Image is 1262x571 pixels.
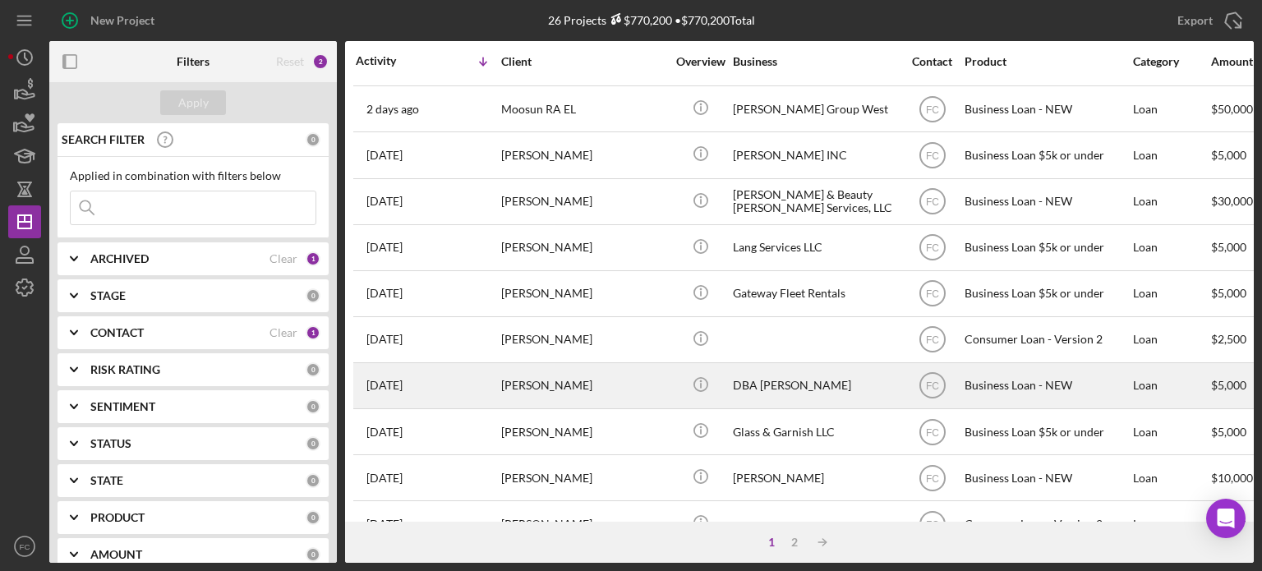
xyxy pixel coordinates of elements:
text: FC [926,288,939,300]
div: Loan [1133,87,1209,131]
time: 2025-09-24 16:18 [366,472,403,485]
div: [PERSON_NAME] [501,410,666,454]
div: Loan [1133,180,1209,223]
div: Clear [269,252,297,265]
div: Business Loan - NEW [965,180,1129,223]
div: Clear [269,326,297,339]
div: Reset [276,55,304,68]
div: Loan [1133,456,1209,500]
text: FC [926,380,939,392]
b: RISK RATING [90,363,160,376]
div: Export [1177,4,1213,37]
div: Loan [1133,502,1209,546]
time: 2025-10-05 02:08 [366,287,403,300]
div: [PERSON_NAME] [733,456,897,500]
div: New Project [90,4,154,37]
time: 2025-10-08 16:33 [366,103,419,116]
text: FC [926,518,939,530]
text: FC [926,426,939,438]
time: 2025-10-07 13:05 [366,241,403,254]
time: 2025-10-07 17:37 [366,195,403,208]
div: DBA [PERSON_NAME] [733,364,897,408]
div: Glass & Garnish LLC [733,410,897,454]
div: Overview [670,55,731,68]
b: STATE [90,474,123,487]
span: $2,500 [1211,332,1246,346]
div: [PERSON_NAME] [501,180,666,223]
div: Product [965,55,1129,68]
span: $5,000 [1211,286,1246,300]
div: Activity [356,54,428,67]
text: FC [926,334,939,346]
div: 1 [306,325,320,340]
div: Loan [1133,364,1209,408]
div: Loan [1133,410,1209,454]
div: 0 [306,399,320,414]
div: [PERSON_NAME] [501,226,666,269]
div: Contact [901,55,963,68]
div: Business Loan $5k or under [965,133,1129,177]
span: $5,000 [1211,378,1246,392]
div: 0 [306,132,320,147]
text: FC [926,472,939,484]
div: Loan [1133,133,1209,177]
div: [PERSON_NAME] INC [733,133,897,177]
div: Applied in combination with filters below [70,169,316,182]
div: [PERSON_NAME] [501,364,666,408]
div: Business Loan $5k or under [965,410,1129,454]
div: Lang Services LLC [733,226,897,269]
div: Client [501,55,666,68]
div: Business Loan - NEW [965,87,1129,131]
b: STAGE [90,289,126,302]
div: Moosun RA EL [501,87,666,131]
div: Apply [178,90,209,115]
button: New Project [49,4,171,37]
b: STATUS [90,437,131,450]
button: Export [1161,4,1254,37]
div: Consumer Loan - Version 2 [965,318,1129,361]
div: 2 [312,53,329,70]
div: Business Loan - NEW [965,456,1129,500]
div: 1 [760,536,783,549]
time: 2025-10-03 17:18 [366,333,403,346]
text: FC [926,242,939,254]
div: [PERSON_NAME] [501,318,666,361]
span: $5,000 [1211,240,1246,254]
button: Apply [160,90,226,115]
div: 0 [306,436,320,451]
span: $50,000 [1211,102,1253,116]
div: Loan [1133,272,1209,315]
div: [PERSON_NAME] & Beauty [PERSON_NAME] Services, LLC [733,180,897,223]
div: Gateway Fleet Rentals [733,272,897,315]
div: [PERSON_NAME] [501,502,666,546]
div: 1 [306,251,320,266]
div: 0 [306,510,320,525]
b: SEARCH FILTER [62,133,145,146]
span: $5,000 [1211,425,1246,439]
time: 2025-10-07 22:44 [366,149,403,162]
text: FC [926,104,939,115]
button: FC [8,530,41,563]
span: $5,000 [1211,148,1246,162]
div: 0 [306,547,320,562]
div: Business Loan $5k or under [965,226,1129,269]
div: 0 [306,473,320,488]
div: Category [1133,55,1209,68]
b: AMOUNT [90,548,142,561]
div: Business [733,55,897,68]
div: Business Loan - NEW [965,364,1129,408]
div: [PERSON_NAME] [501,272,666,315]
div: [PERSON_NAME] [501,133,666,177]
b: PRODUCT [90,511,145,524]
time: 2025-10-01 15:40 [366,379,403,392]
b: Filters [177,55,210,68]
b: CONTACT [90,326,144,339]
b: SENTIMENT [90,400,155,413]
text: FC [926,196,939,208]
div: 0 [306,362,320,377]
div: Open Intercom Messenger [1206,499,1246,538]
span: $10,000 [1211,471,1253,485]
b: ARCHIVED [90,252,149,265]
div: Loan [1133,226,1209,269]
div: 26 Projects • $770,200 Total [548,13,755,27]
